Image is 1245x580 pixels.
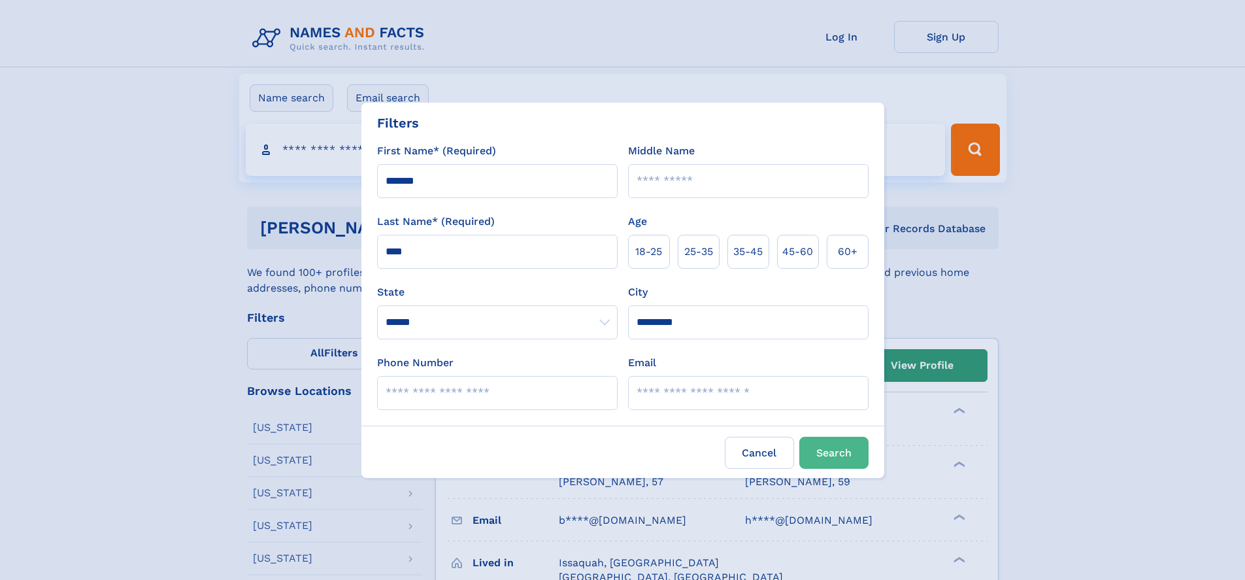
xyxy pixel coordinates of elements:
label: State [377,284,618,300]
div: Filters [377,113,419,133]
label: Age [628,214,647,230]
label: Email [628,355,656,371]
span: 45‑60 [782,244,813,260]
label: First Name* (Required) [377,143,496,159]
span: 35‑45 [733,244,763,260]
label: City [628,284,648,300]
label: Cancel [725,437,794,469]
span: 25‑35 [684,244,713,260]
span: 60+ [838,244,857,260]
label: Phone Number [377,355,454,371]
span: 18‑25 [635,244,662,260]
label: Middle Name [628,143,695,159]
button: Search [799,437,869,469]
label: Last Name* (Required) [377,214,495,230]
